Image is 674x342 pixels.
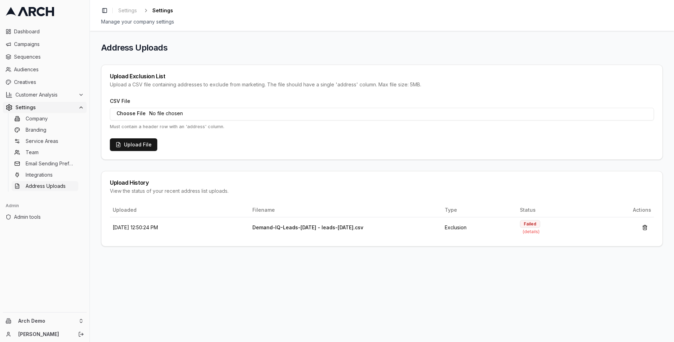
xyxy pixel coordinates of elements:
[115,6,140,15] a: Settings
[14,28,84,35] span: Dashboard
[14,41,84,48] span: Campaigns
[12,181,78,191] a: Address Uploads
[3,51,87,63] a: Sequences
[3,89,87,100] button: Customer Analysis
[26,126,46,133] span: Branding
[26,183,66,190] span: Address Uploads
[110,73,654,79] div: Upload Exclusion List
[110,138,157,151] button: Upload File
[26,115,48,122] span: Company
[517,203,588,217] th: Status
[12,136,78,146] a: Service Areas
[14,79,84,86] span: Creatives
[101,42,663,53] h1: Address Uploads
[523,229,540,234] span: (details)
[12,159,78,169] a: Email Sending Preferences
[3,64,87,75] a: Audiences
[26,149,39,156] span: Team
[12,147,78,157] a: Team
[76,329,86,339] button: Log out
[12,170,78,180] a: Integrations
[26,160,75,167] span: Email Sending Preferences
[26,138,58,145] span: Service Areas
[3,315,87,327] button: Arch Demo
[14,213,84,221] span: Admin tools
[250,217,442,238] td: Demand-IQ-Leads-[DATE] - leads-[DATE].csv
[3,26,87,37] a: Dashboard
[14,66,84,73] span: Audiences
[3,102,87,113] button: Settings
[101,18,663,25] div: Manage your company settings
[110,98,130,104] label: CSV File
[3,77,87,88] a: Creatives
[12,125,78,135] a: Branding
[442,203,517,217] th: Type
[110,123,654,130] p: Must contain a header row with an 'address' column.
[118,7,137,14] span: Settings
[442,217,517,238] td: exclusion
[520,220,540,228] div: Failed
[3,200,87,211] div: Admin
[3,39,87,50] a: Campaigns
[15,104,75,111] span: Settings
[110,81,654,88] div: Upload a CSV file containing addresses to exclude from marketing. The file should have a single '...
[588,203,654,217] th: Actions
[3,211,87,223] a: Admin tools
[15,91,75,98] span: Customer Analysis
[250,203,442,217] th: Filename
[12,114,78,124] a: Company
[110,180,654,185] div: Upload History
[110,188,654,195] div: View the status of your recent address list uploads.
[14,53,84,60] span: Sequences
[152,7,173,14] span: Settings
[26,171,53,178] span: Integrations
[115,6,173,15] nav: breadcrumb
[18,318,75,324] span: Arch Demo
[110,217,250,238] td: [DATE] 12:50:24 PM
[18,331,71,338] a: [PERSON_NAME]
[110,203,250,217] th: Uploaded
